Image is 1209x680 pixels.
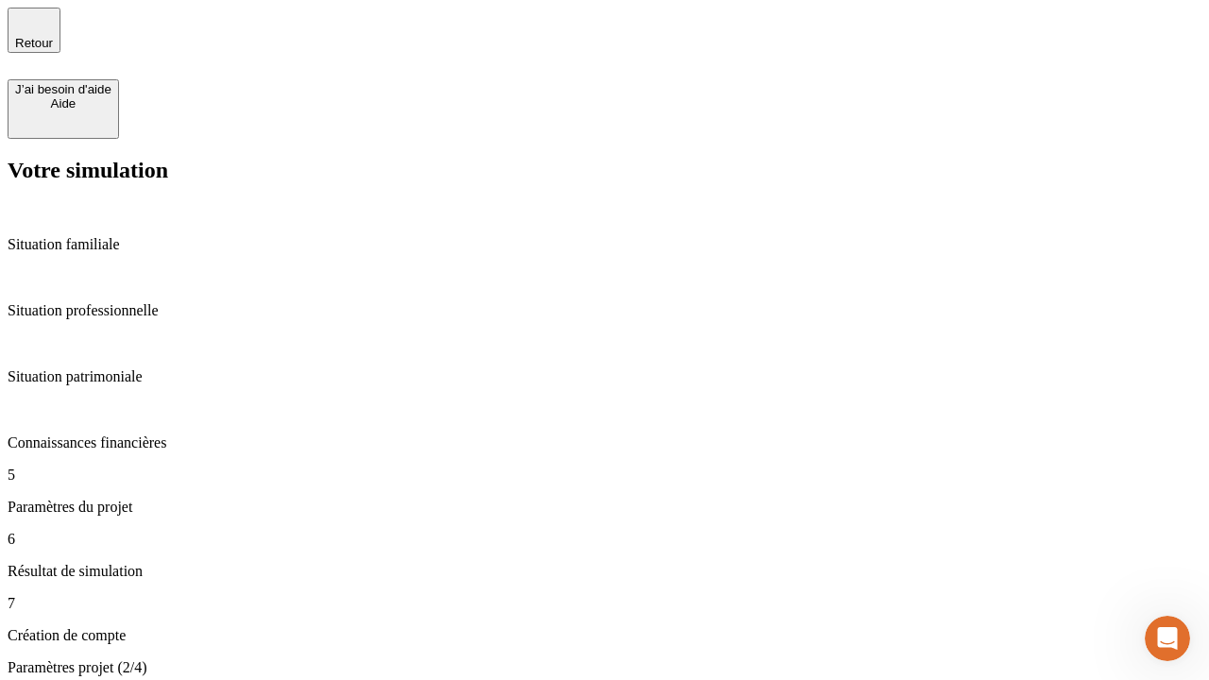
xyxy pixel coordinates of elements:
p: Résultat de simulation [8,563,1201,580]
button: J’ai besoin d'aideAide [8,79,119,139]
p: 6 [8,531,1201,548]
p: 7 [8,595,1201,612]
p: Paramètres du projet [8,499,1201,516]
div: Aide [15,96,111,110]
p: Paramètres projet (2/4) [8,659,1201,676]
p: Connaissances financières [8,434,1201,451]
p: Création de compte [8,627,1201,644]
h2: Votre simulation [8,158,1201,183]
span: Retour [15,36,53,50]
p: Situation familiale [8,236,1201,253]
button: Retour [8,8,60,53]
p: 5 [8,467,1201,484]
p: Situation patrimoniale [8,368,1201,385]
iframe: Intercom live chat [1145,616,1190,661]
div: J’ai besoin d'aide [15,82,111,96]
p: Situation professionnelle [8,302,1201,319]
